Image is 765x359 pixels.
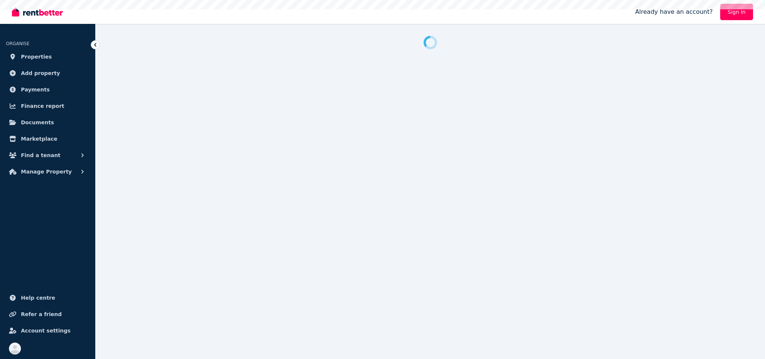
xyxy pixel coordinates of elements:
span: Help centre [21,293,55,302]
span: ORGANISE [6,41,30,46]
span: Already have an account? [635,7,713,16]
a: Finance report [6,99,89,113]
span: Properties [21,52,52,61]
a: Help centre [6,290,89,305]
a: Properties [6,49,89,64]
button: Manage Property [6,164,89,179]
span: Finance report [21,102,64,110]
a: Marketplace [6,131,89,146]
span: Marketplace [21,134,57,143]
a: Add property [6,66,89,81]
button: Find a tenant [6,148,89,163]
span: Find a tenant [21,151,61,160]
a: Documents [6,115,89,130]
a: Refer a friend [6,307,89,322]
span: Payments [21,85,50,94]
a: Sign In [720,4,753,20]
img: RentBetter [12,6,63,18]
span: Manage Property [21,167,72,176]
span: Refer a friend [21,310,62,319]
a: Payments [6,82,89,97]
a: Account settings [6,323,89,338]
span: Documents [21,118,54,127]
span: Add property [21,69,60,78]
span: Account settings [21,326,71,335]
